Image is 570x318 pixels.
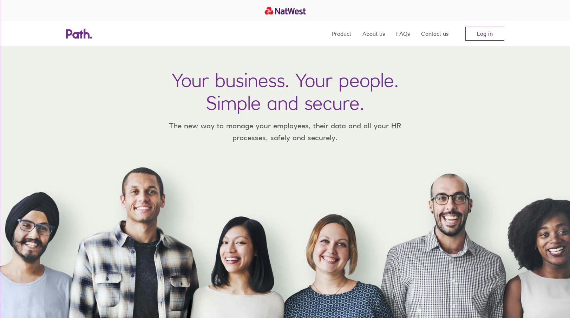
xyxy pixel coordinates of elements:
a: Contact us [421,21,448,46]
a: FAQs [396,21,410,46]
a: About us [362,21,385,46]
a: Log in [465,27,504,41]
p: The new way to manage your employees, their data and all your HR processes, safely and securely. [159,120,412,143]
h1: Your business. Your people. Simple and secure. [172,69,399,114]
a: Product [332,21,351,46]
